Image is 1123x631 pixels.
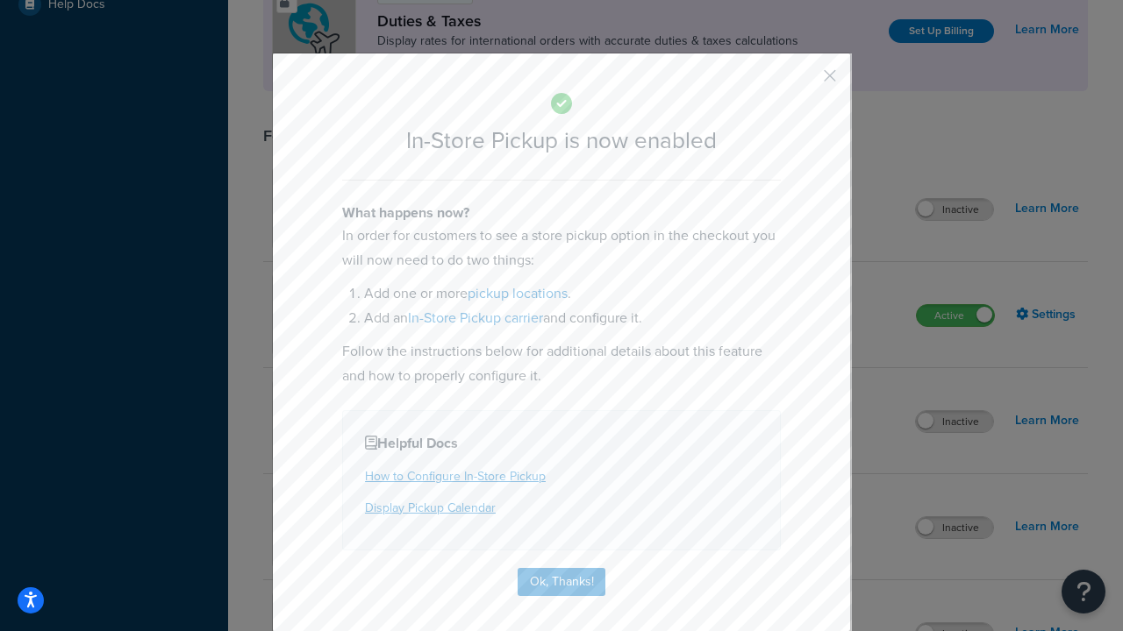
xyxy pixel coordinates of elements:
h4: Helpful Docs [365,433,758,454]
a: How to Configure In-Store Pickup [365,467,546,486]
button: Ok, Thanks! [518,568,605,596]
li: Add an and configure it. [364,306,781,330]
a: pickup locations [468,283,568,303]
h4: What happens now? [342,202,781,223]
a: In-Store Pickup carrier [408,308,543,328]
li: Add one or more . [364,281,781,306]
p: In order for customers to see a store pickup option in the checkout you will now need to do two t... [342,223,781,273]
a: Display Pickup Calendar [365,499,496,517]
h2: In-Store Pickup is now enabled [342,128,781,153]
p: Follow the instructions below for additional details about this feature and how to properly confi... [342,339,781,388]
